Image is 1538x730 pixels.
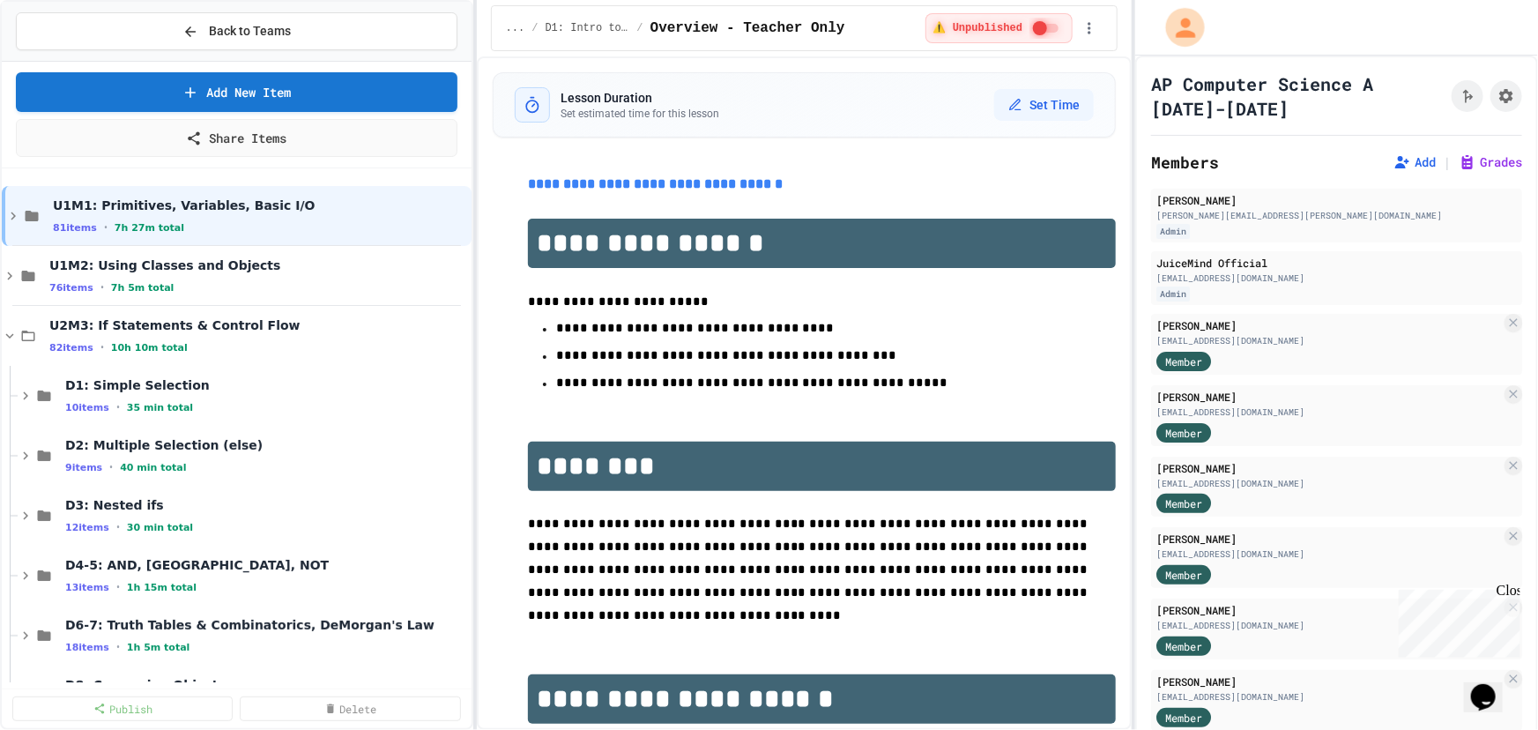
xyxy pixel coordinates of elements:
span: D4-5: AND, [GEOGRAPHIC_DATA], NOT [65,557,468,573]
div: [EMAIL_ADDRESS][DOMAIN_NAME] [1156,272,1517,285]
span: 13 items [65,582,109,593]
h3: Lesson Duration [561,89,719,107]
a: Share Items [16,119,457,157]
span: D3: Nested ifs [65,497,468,513]
div: My Account [1143,3,1210,52]
p: Set estimated time for this lesson [561,107,719,121]
iframe: chat widget [1392,583,1520,658]
span: U1M2: Using Classes and Objects [49,257,468,273]
span: Back to Teams [209,22,291,41]
span: Member [1165,638,1202,654]
span: D1: Simple Selection [65,377,468,393]
div: ⚠️ Students cannot see this content! Click the toggle to publish it and make it visible to your c... [925,13,1073,43]
span: 18 items [65,642,109,653]
span: • [116,640,120,654]
span: 1h 15m total [127,582,197,593]
span: 7h 27m total [115,222,184,234]
span: ... [506,21,525,35]
span: ⚠️ Unpublished [933,21,1022,35]
button: Set Time [994,89,1094,121]
span: D2: Multiple Selection (else) [65,437,468,453]
button: Add [1393,153,1436,171]
span: 40 min total [120,462,186,473]
span: D8: Comparing Objects [65,677,468,693]
span: • [100,280,104,294]
h1: AP Computer Science A [DATE]-[DATE] [1151,71,1445,121]
span: D6-7: Truth Tables & Combinatorics, DeMorgan's Law [65,617,468,633]
span: U2M3: If Statements & Control Flow [49,317,468,333]
span: Member [1165,354,1202,369]
div: [EMAIL_ADDRESS][DOMAIN_NAME] [1156,619,1501,632]
span: 1h 5m total [127,642,190,653]
div: Admin [1156,224,1190,239]
span: 9 items [65,462,102,473]
button: Grades [1459,153,1522,171]
span: 81 items [53,222,97,234]
span: 76 items [49,282,93,294]
a: Add New Item [16,72,457,112]
div: [EMAIL_ADDRESS][DOMAIN_NAME] [1156,477,1501,490]
span: • [109,460,113,474]
a: Publish [12,696,233,721]
div: [PERSON_NAME] [1156,317,1501,333]
div: [PERSON_NAME] [1156,531,1501,547]
span: 82 items [49,342,93,354]
span: 10 items [65,402,109,413]
button: Click to see fork details [1452,80,1483,112]
span: Member [1165,495,1202,511]
iframe: chat widget [1464,659,1520,712]
span: 7h 5m total [111,282,175,294]
button: Assignment Settings [1490,80,1522,112]
span: Member [1165,710,1202,726]
div: [PERSON_NAME] [1156,389,1501,405]
span: • [104,220,108,235]
span: Overview - Teacher Only [650,18,845,39]
span: 10h 10m total [111,342,188,354]
div: JuiceMind Official [1156,255,1517,271]
div: [PERSON_NAME][EMAIL_ADDRESS][PERSON_NAME][DOMAIN_NAME] [1156,209,1517,222]
div: [EMAIL_ADDRESS][DOMAIN_NAME] [1156,406,1501,419]
div: [EMAIL_ADDRESS][DOMAIN_NAME] [1156,690,1501,704]
a: Delete [240,696,460,721]
h2: Members [1151,150,1219,175]
span: • [100,340,104,354]
span: U1M1: Primitives, Variables, Basic I/O [53,197,468,213]
span: D1: Intro to APCSA [546,21,630,35]
div: [EMAIL_ADDRESS][DOMAIN_NAME] [1156,334,1501,347]
span: • [116,400,120,414]
span: • [116,580,120,594]
div: Admin [1156,287,1190,302]
span: Member [1165,425,1202,441]
div: Chat with us now!Close [7,7,122,112]
span: 35 min total [127,402,193,413]
span: 12 items [65,522,109,533]
span: / [637,21,643,35]
span: / [531,21,538,35]
div: [PERSON_NAME] [1156,460,1501,476]
span: Member [1165,567,1202,583]
div: [PERSON_NAME] [1156,674,1501,689]
div: [PERSON_NAME] [1156,192,1517,208]
span: • [116,520,120,534]
span: | [1443,152,1452,173]
span: 30 min total [127,522,193,533]
div: [EMAIL_ADDRESS][DOMAIN_NAME] [1156,547,1501,561]
button: Back to Teams [16,12,457,50]
div: [PERSON_NAME] [1156,602,1501,618]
